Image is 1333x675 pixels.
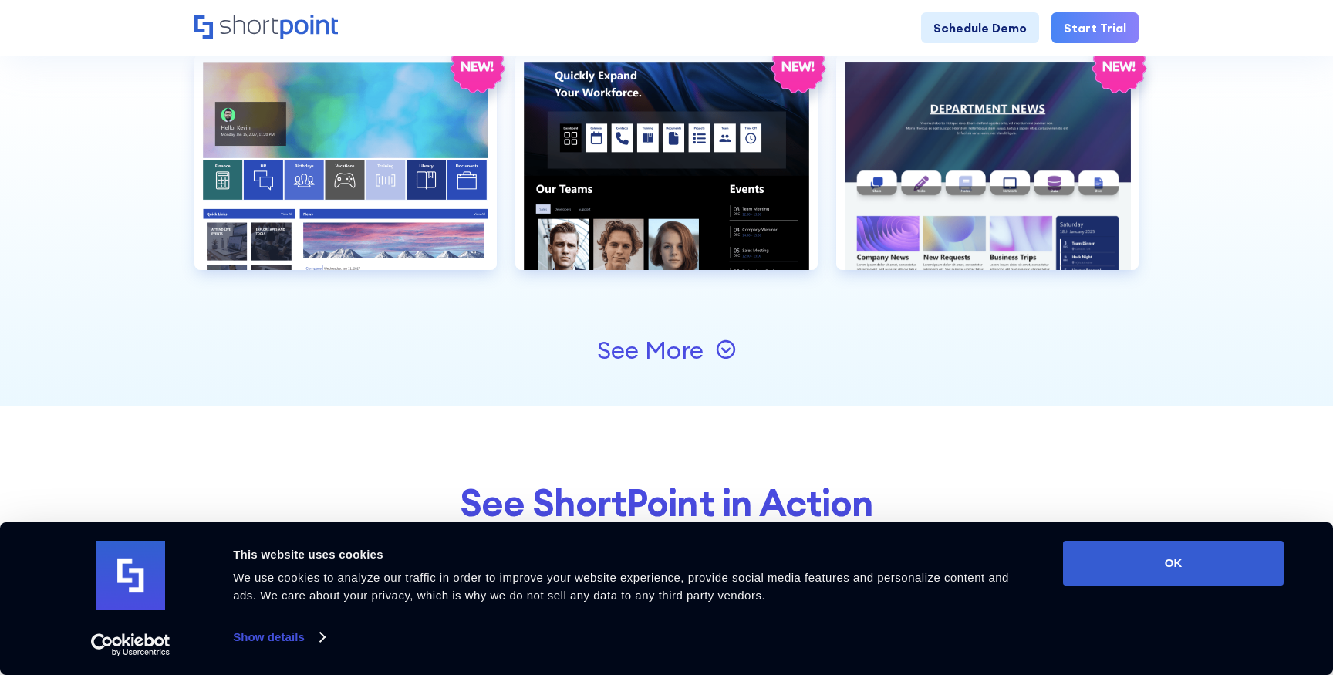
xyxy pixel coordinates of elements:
[233,626,324,649] a: Show details
[96,541,165,610] img: logo
[836,54,1139,295] a: HR 6
[921,12,1039,43] a: Schedule Demo
[194,483,1139,524] div: See ShortPoint in Action
[1051,12,1139,43] a: Start Trial
[1055,496,1333,675] iframe: Chat Widget
[515,54,818,295] a: HR 5
[63,633,198,656] a: Usercentrics Cookiebot - opens in a new window
[194,54,497,295] a: HR 4
[194,15,338,41] a: Home
[597,338,704,363] div: See More
[233,545,1028,564] div: This website uses cookies
[1063,541,1284,586] button: OK
[233,571,1009,602] span: We use cookies to analyze our traffic in order to improve your website experience, provide social...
